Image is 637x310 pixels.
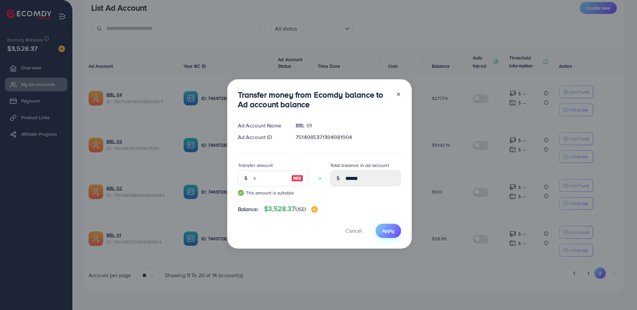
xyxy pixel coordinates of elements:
[345,227,362,234] span: Cancel
[382,227,394,234] span: Apply
[233,133,291,141] div: Ad Account ID
[609,280,632,305] iframe: Chat
[376,224,401,238] button: Apply
[330,162,389,169] label: Total balance in ad account
[290,133,406,141] div: 7514985371394981904
[238,162,273,169] label: Transfer amount
[295,205,306,213] span: USD
[238,190,309,196] small: This amount is suitable
[238,90,390,109] h3: Transfer money from Ecomdy balance to Ad account balance
[291,174,303,182] img: image
[264,205,318,213] h4: $3,528.37
[238,190,244,196] img: guide
[233,122,291,129] div: Ad Account Name
[238,205,259,213] span: Balance:
[311,206,318,213] img: image
[290,122,406,129] div: BBL 01
[337,224,370,238] button: Cancel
